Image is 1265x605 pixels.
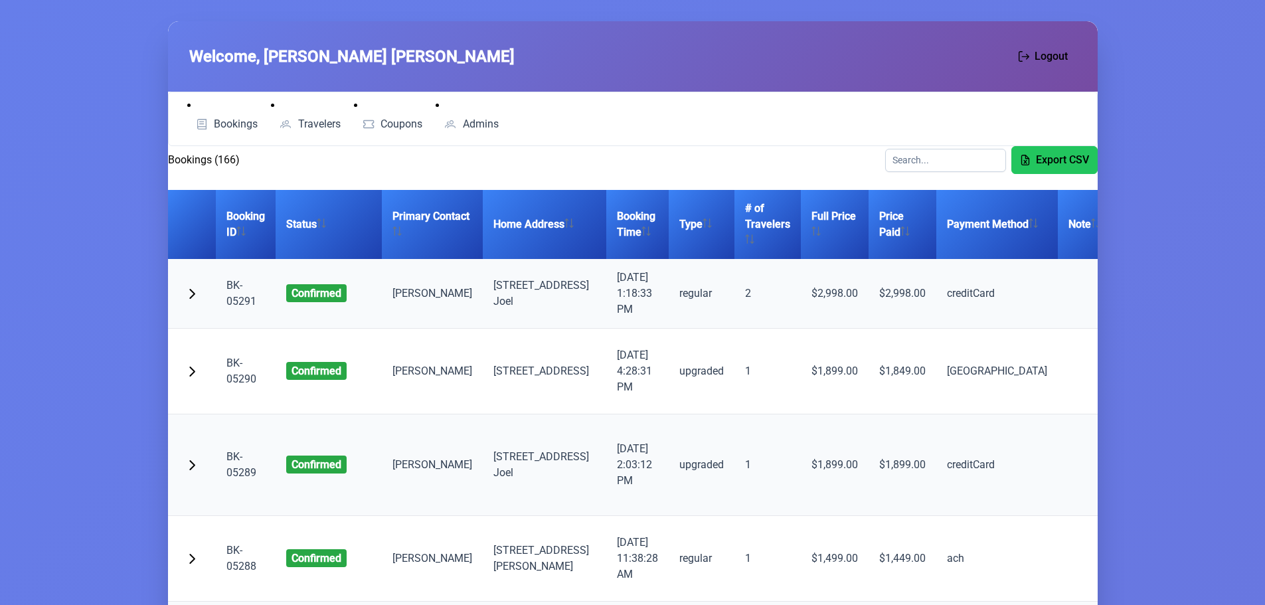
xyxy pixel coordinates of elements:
[734,190,801,259] th: # of Travelers
[669,259,734,329] td: regular
[669,414,734,516] td: upgraded
[606,190,669,259] th: Booking Time
[382,414,483,516] td: [PERSON_NAME]
[483,329,606,414] td: [STREET_ADDRESS]
[936,190,1058,259] th: Payment Method
[801,259,869,329] td: $2,998.00
[226,544,256,572] a: BK-05288
[483,414,606,516] td: [STREET_ADDRESS] Joel
[936,329,1058,414] td: [GEOGRAPHIC_DATA]
[483,259,606,329] td: [STREET_ADDRESS] Joel
[734,329,801,414] td: 1
[801,414,869,516] td: $1,899.00
[214,119,258,130] span: Bookings
[669,329,734,414] td: upgraded
[669,190,734,259] th: Type
[936,414,1058,516] td: creditCard
[734,259,801,329] td: 2
[226,279,256,307] a: BK-05291
[869,259,936,329] td: $2,998.00
[869,516,936,602] td: $1,449.00
[869,190,936,259] th: Price Paid
[276,190,382,259] th: Status
[885,149,1006,172] input: Search...
[606,329,669,414] td: [DATE] 4:28:31 PM
[286,362,347,380] span: confirmed
[606,259,669,329] td: [DATE] 1:18:33 PM
[286,549,347,567] span: confirmed
[271,114,349,135] a: Travelers
[869,329,936,414] td: $1,849.00
[286,284,347,302] span: confirmed
[463,119,499,130] span: Admins
[669,516,734,602] td: regular
[869,414,936,516] td: $1,899.00
[354,114,431,135] a: Coupons
[1036,152,1089,168] span: Export CSV
[606,414,669,516] td: [DATE] 2:03:12 PM
[1035,48,1068,64] span: Logout
[936,516,1058,602] td: ach
[936,259,1058,329] td: creditCard
[286,456,347,474] span: confirmed
[354,98,431,135] li: Coupons
[382,190,483,259] th: Primary Contact
[483,516,606,602] td: [STREET_ADDRESS][PERSON_NAME]
[380,119,422,130] span: Coupons
[1010,43,1076,70] button: Logout
[436,114,507,135] a: Admins
[436,98,507,135] li: Admins
[226,357,256,385] a: BK-05290
[271,98,349,135] li: Travelers
[734,414,801,516] td: 1
[801,329,869,414] td: $1,899.00
[382,516,483,602] td: [PERSON_NAME]
[189,44,515,68] span: Welcome, [PERSON_NAME] [PERSON_NAME]
[801,190,869,259] th: Full Price
[187,114,266,135] a: Bookings
[298,119,341,130] span: Travelers
[382,259,483,329] td: [PERSON_NAME]
[483,190,606,259] th: Home Address
[606,516,669,602] td: [DATE] 11:38:28 AM
[801,516,869,602] td: $1,499.00
[1011,146,1098,174] button: Export CSV
[216,190,276,259] th: Booking ID
[187,98,266,135] li: Bookings
[382,329,483,414] td: [PERSON_NAME]
[226,450,256,479] a: BK-05289
[1058,190,1127,259] th: Note
[734,516,801,602] td: 1
[168,152,240,168] h2: Bookings (166)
